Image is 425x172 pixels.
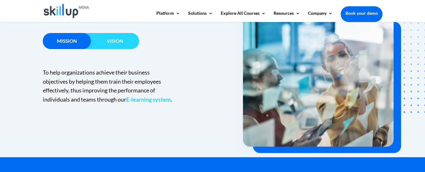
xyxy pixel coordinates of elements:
[341,6,383,20] a: Book your demo
[394,142,425,172] iframe: Chat Widget
[156,11,180,22] a: Platform
[188,11,213,22] a: Solutions
[221,11,266,22] a: Explore All Courses
[44,4,89,18] img: Skillup Mena
[57,38,77,44] span: Mission
[43,68,175,104] p: To help organizations achieve their business objectives by helping them train their employees eff...
[308,11,333,22] a: Company
[274,11,300,22] a: Resources
[107,38,123,44] span: Vision
[126,96,171,103] a: E-learning system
